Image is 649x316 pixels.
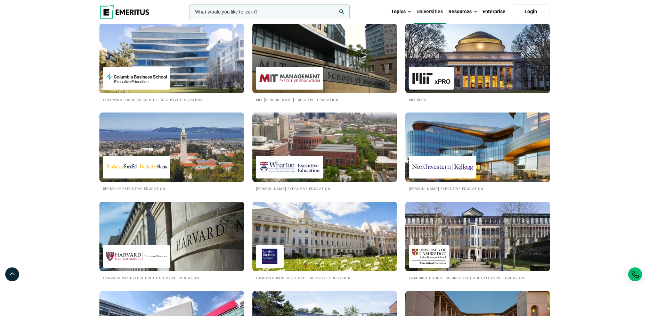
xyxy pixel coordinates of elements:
[256,275,394,281] h2: London Business School Executive Education
[252,113,397,182] img: Universities We Work With
[405,24,550,93] img: Universities We Work With
[405,113,550,191] a: Universities We Work With Kellogg Executive Education [PERSON_NAME] Executive Education
[189,5,350,19] input: woocommerce-product-search-field-0
[405,24,550,102] a: Universities We Work With MIT xPRO MIT xPRO
[409,97,546,102] h2: MIT xPRO
[256,185,394,191] h2: [PERSON_NAME] Executive Education
[106,249,167,264] img: Harvard Medical School Executive Education
[99,113,244,182] img: Universities We Work With
[103,275,241,281] h2: Harvard Medical School Executive Education
[252,202,397,281] a: Universities We Work With London Business School Executive Education London Business School Execu...
[106,70,167,86] img: Columbia Business School Executive Education
[259,249,280,264] img: London Business School Executive Education
[512,5,550,19] a: Login
[99,24,244,102] a: Universities We Work With Columbia Business School Executive Education Columbia Business School E...
[252,24,397,102] a: Universities We Work With MIT Sloan Executive Education MIT [PERSON_NAME] Executive Education
[252,202,397,271] img: Universities We Work With
[99,113,244,191] a: Universities We Work With Berkeley Executive Education Berkeley Executive Education
[252,113,397,191] a: Universities We Work With Wharton Executive Education [PERSON_NAME] Executive Education
[99,202,244,281] a: Universities We Work With Harvard Medical School Executive Education Harvard Medical School Execu...
[106,159,167,175] img: Berkeley Executive Education
[103,185,241,191] h2: Berkeley Executive Education
[412,70,451,86] img: MIT xPRO
[252,24,397,93] img: Universities We Work With
[99,24,244,93] img: Universities We Work With
[256,97,394,102] h2: MIT [PERSON_NAME] Executive Education
[405,202,550,271] img: Universities We Work With
[99,202,244,271] img: Universities We Work With
[409,185,546,191] h2: [PERSON_NAME] Executive Education
[259,70,320,86] img: MIT Sloan Executive Education
[103,97,241,102] h2: Columbia Business School Executive Education
[412,249,446,264] img: Cambridge Judge Business School Executive Education
[409,275,546,281] h2: Cambridge Judge Business School Executive Education
[412,159,473,175] img: Kellogg Executive Education
[398,109,557,185] img: Universities We Work With
[259,159,320,175] img: Wharton Executive Education
[405,202,550,281] a: Universities We Work With Cambridge Judge Business School Executive Education Cambridge Judge Bus...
